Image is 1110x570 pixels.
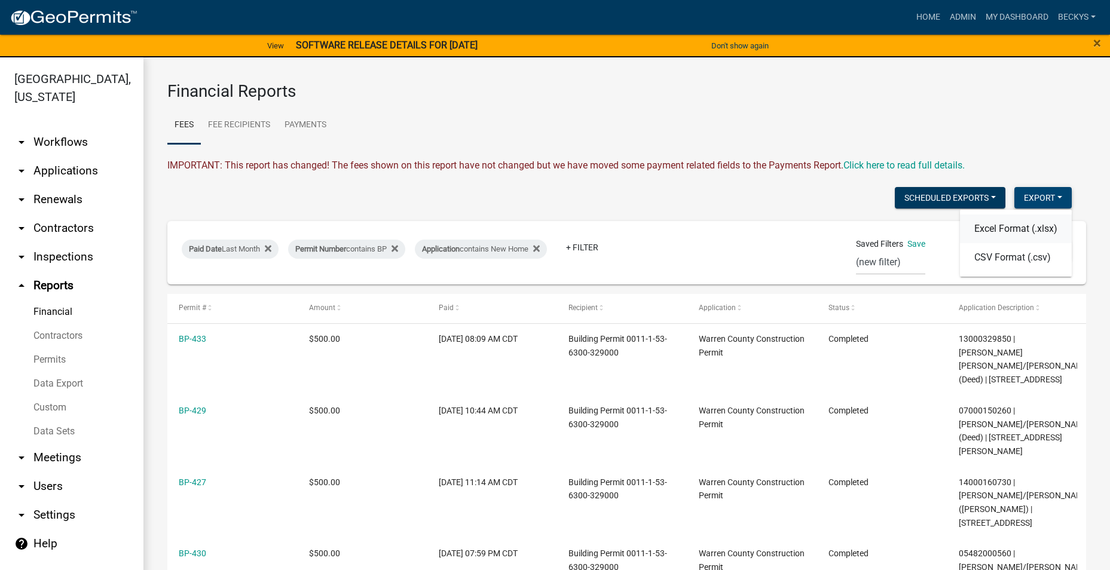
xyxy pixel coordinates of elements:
button: Export [1014,187,1072,209]
span: Paid Date [189,244,222,253]
span: Saved Filters [856,238,903,250]
span: Completed [828,548,869,558]
div: Last Month [182,240,279,259]
span: Application Description [959,304,1034,312]
a: BP-430 [179,548,206,558]
a: View [262,36,289,56]
a: Click here to read full details. [843,160,965,171]
div: [DATE] 08:09 AM CDT [439,332,546,346]
strong: SOFTWARE RELEASE DETAILS FOR [DATE] [296,39,478,51]
i: arrow_drop_up [14,278,29,293]
datatable-header-cell: Recipient [557,294,687,323]
a: Fee Recipients [201,106,277,145]
span: Warren County Construction Permit [699,406,805,429]
datatable-header-cell: Application [687,294,817,323]
a: Payments [277,106,334,145]
a: My Dashboard [981,6,1053,29]
a: Save [907,239,925,249]
button: Don't show again [707,36,773,56]
div: [DATE] 07:59 PM CDT [439,547,546,560]
a: Admin [945,6,981,29]
div: IMPORTANT: This report has changed! The fees shown on this report have not changed but we have mo... [167,158,1086,173]
span: Permit # [179,304,206,312]
div: contains New Home [415,240,547,259]
i: arrow_drop_down [14,479,29,494]
span: Recipient [568,304,598,312]
span: Paid [439,304,454,312]
span: Building Permit 0011-1-53-6300-329000 [568,477,667,501]
span: Application [699,304,736,312]
a: Fees [167,106,201,145]
i: arrow_drop_down [14,164,29,178]
a: BP-433 [179,334,206,344]
i: arrow_drop_down [14,221,29,235]
datatable-header-cell: Amount [297,294,427,323]
i: arrow_drop_down [14,451,29,465]
i: arrow_drop_down [14,192,29,207]
span: Building Permit 0011-1-53-6300-329000 [568,406,667,429]
button: Close [1093,36,1101,50]
div: [DATE] 10:44 AM CDT [439,404,546,418]
span: $500.00 [309,334,340,344]
span: Building Permit 0011-1-53-6300-329000 [568,334,667,357]
span: Application [422,244,460,253]
h3: Financial Reports [167,81,1086,102]
span: × [1093,35,1101,51]
span: Completed [828,477,869,487]
datatable-header-cell: Status [817,294,947,323]
datatable-header-cell: Application Description [947,294,1077,323]
i: help [14,537,29,551]
i: arrow_drop_down [14,250,29,264]
button: CSV Format (.csv) [960,243,1072,272]
a: BP-429 [179,406,206,415]
span: 07000150260 | LAWLER, NIKI A/JAMES (Deed) | 4505 NEWBOLD ST [959,406,1090,456]
wm-modal-confirm: Upcoming Changes to Daily Fees Report [843,160,965,171]
i: arrow_drop_down [14,508,29,522]
span: $500.00 [309,477,340,487]
span: $500.00 [309,548,340,558]
i: arrow_drop_down [14,135,29,149]
span: $500.00 [309,406,340,415]
a: + Filter [556,237,608,258]
span: Amount [309,304,335,312]
span: 14000160730 | JACOB, CHRISTOPHER/ALEXANDREA (Deed) | 9616 R63 HWY [959,477,1090,528]
span: Permit Number [295,244,346,253]
datatable-header-cell: Paid [427,294,557,323]
span: 13000329850 | MELENDEZ MORENO, DAVID JESUS/JESSICA (Deed) | 14634 SUMMERSET RD [959,334,1090,384]
span: Completed [828,406,869,415]
div: contains BP [288,240,405,259]
span: Warren County Construction Permit [699,334,805,357]
span: Completed [828,334,869,344]
span: Status [828,304,849,312]
a: BP-427 [179,477,206,487]
datatable-header-cell: Permit # [167,294,297,323]
div: [DATE] 11:14 AM CDT [439,476,546,489]
a: Home [912,6,945,29]
button: Excel Format (.xlsx) [960,214,1072,243]
button: Scheduled Exports [895,187,1005,209]
a: beckys [1053,6,1100,29]
span: Warren County Construction Permit [699,477,805,501]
